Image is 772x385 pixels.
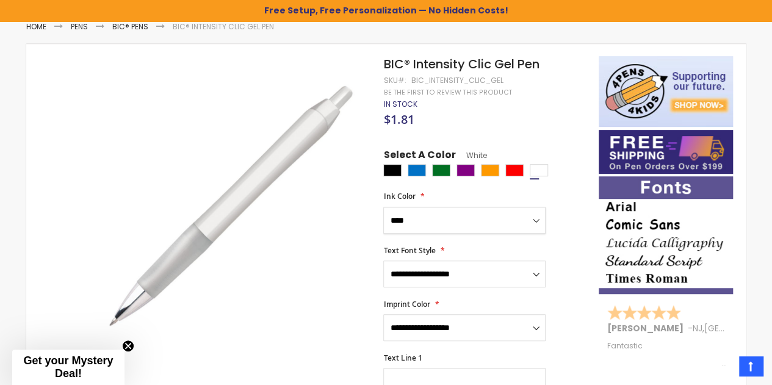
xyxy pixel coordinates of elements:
div: bic_intensity_clic_gel [411,76,503,85]
a: Home [26,21,46,32]
span: Text Line 1 [383,353,422,363]
span: White [455,150,486,160]
div: Availability [383,99,417,109]
span: Select A Color [383,148,455,165]
img: font-personalization-examples [599,176,733,294]
li: BIC® Intensity Clic Gel Pen [173,22,274,32]
img: bic_intensity_clic_side_white_1.jpg [88,74,367,353]
div: Blue Light [408,164,426,176]
img: 4pens 4 kids [599,56,733,127]
div: Black [383,164,402,176]
span: Text Font Style [383,245,435,256]
div: Orange [481,164,499,176]
span: Get your Mystery Deal! [23,354,113,380]
span: In stock [383,99,417,109]
div: Purple [456,164,475,176]
div: Red [505,164,524,176]
span: $1.81 [383,111,414,128]
strong: SKU [383,75,406,85]
img: Free shipping on orders over $199 [599,130,733,174]
span: Imprint Color [383,299,430,309]
div: Green [432,164,450,176]
button: Close teaser [122,340,134,352]
span: Ink Color [383,191,415,201]
a: BIC® Pens [112,21,148,32]
div: Get your Mystery Deal!Close teaser [12,350,124,385]
a: Pens [71,21,88,32]
a: Be the first to review this product [383,88,511,97]
span: BIC® Intensity Clic Gel Pen [383,56,539,73]
div: White [530,164,548,176]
